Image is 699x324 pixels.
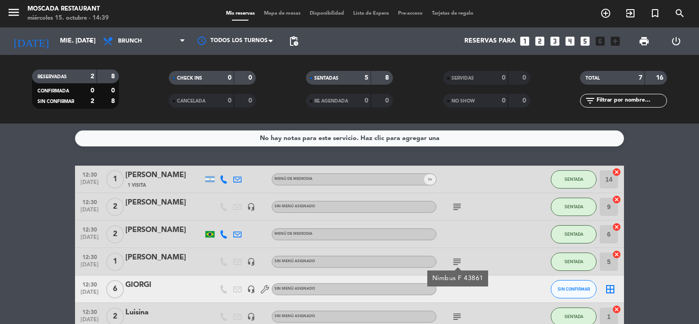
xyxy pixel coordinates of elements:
span: SERVIDAS [452,76,474,81]
strong: 16 [656,75,665,81]
i: menu [7,5,21,19]
i: looks_one [519,35,531,47]
i: arrow_drop_down [85,36,96,47]
span: Lista de Espera [349,11,393,16]
span: SENTADA [565,204,583,209]
i: power_settings_new [671,36,682,47]
span: SIN CONFIRMAR [558,286,590,292]
span: Menú de mediodia [274,177,312,181]
button: SENTADA [551,198,597,216]
span: 1 [106,170,124,189]
span: Mis reservas [221,11,259,16]
span: 6 [106,280,124,298]
i: subject [452,201,462,212]
span: 12:30 [78,224,101,234]
i: looks_6 [594,35,606,47]
div: LOG OUT [660,27,692,55]
i: headset_mic [247,313,255,321]
input: Filtrar por nombre... [596,96,667,106]
div: No hay notas para este servicio. Haz clic para agregar una [260,133,440,144]
i: cancel [612,222,621,232]
span: CANCELADA [177,99,205,103]
strong: 7 [639,75,642,81]
span: Pre-acceso [393,11,427,16]
i: border_all [605,284,616,295]
strong: 8 [111,98,117,104]
span: 1 [106,253,124,271]
div: Luisina [125,307,203,319]
i: filter_list [585,95,596,106]
span: 12:30 [78,306,101,317]
strong: 0 [502,97,505,104]
span: v [424,174,436,185]
i: looks_3 [549,35,561,47]
div: Moscada Restaurant [27,5,109,14]
span: SENTADA [565,232,583,237]
strong: 5 [365,75,368,81]
span: Sin menú asignado [274,259,315,263]
i: looks_4 [564,35,576,47]
i: turned_in_not [650,8,661,19]
i: exit_to_app [625,8,636,19]
strong: 0 [111,87,117,94]
button: menu [7,5,21,22]
i: [DATE] [7,31,55,51]
span: TOTAL [586,76,600,81]
span: 2 [106,198,124,216]
button: SENTADA [551,253,597,271]
button: SIN CONFIRMAR [551,280,597,298]
strong: 0 [385,97,391,104]
div: Nimbus F 43861 [432,274,484,283]
i: search [674,8,685,19]
div: [PERSON_NAME] [125,169,203,181]
span: Sin menú asignado [274,314,315,318]
strong: 0 [522,97,528,104]
strong: 0 [228,75,231,81]
span: SENTADAS [314,76,339,81]
span: SENTADA [565,314,583,319]
strong: 0 [248,75,254,81]
span: Menú de mediodia [274,232,312,236]
span: NO SHOW [452,99,475,103]
strong: 0 [522,75,528,81]
span: 12:30 [78,251,101,262]
span: pending_actions [288,36,299,47]
i: headset_mic [247,203,255,211]
strong: 0 [502,75,505,81]
span: 2 [106,225,124,243]
span: Sin menú asignado [274,287,315,291]
span: print [639,36,650,47]
span: Mapa de mesas [259,11,305,16]
strong: 0 [365,97,368,104]
strong: 0 [248,97,254,104]
span: RE AGENDADA [314,99,348,103]
i: cancel [612,167,621,177]
i: headset_mic [247,285,255,293]
i: cancel [612,305,621,314]
div: [PERSON_NAME] [125,224,203,236]
strong: 2 [91,73,94,80]
i: cancel [612,250,621,259]
span: 1 [428,176,430,182]
span: Tarjetas de regalo [427,11,478,16]
span: Brunch [118,38,142,44]
span: RESERVADAS [38,75,67,79]
span: 12:30 [78,279,101,289]
span: SENTADA [565,177,583,182]
div: miércoles 15. octubre - 14:39 [27,14,109,23]
span: [DATE] [78,234,101,245]
span: [DATE] [78,207,101,217]
i: subject [452,311,462,322]
i: cancel [612,195,621,204]
i: add_box [609,35,621,47]
strong: 0 [91,87,94,94]
strong: 2 [91,98,94,104]
i: subject [452,256,462,267]
span: 1 Visita [128,182,146,189]
i: looks_5 [579,35,591,47]
span: Disponibilidad [305,11,349,16]
span: CONFIRMADA [38,89,69,93]
i: add_circle_outline [600,8,611,19]
div: [PERSON_NAME] [125,252,203,264]
span: 12:30 [78,169,101,179]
